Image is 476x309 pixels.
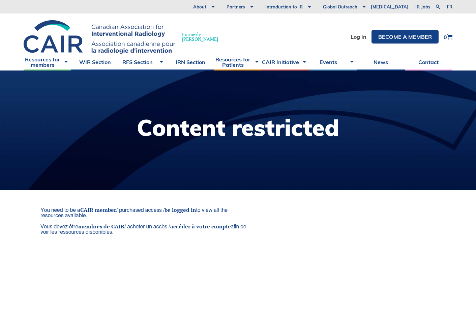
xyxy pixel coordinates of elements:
[405,54,452,71] a: Contact
[137,116,339,139] h1: Content restricted
[119,54,167,71] a: RFS Section
[214,54,262,71] a: Resources for Patients
[371,30,439,44] a: Become a member
[24,20,225,54] a: Formerly[PERSON_NAME]
[40,207,252,235] div: You need to be a / purchased access / to view all the resources available. Vous devez être / ache...
[182,32,218,41] span: Formerly [PERSON_NAME]
[167,54,214,71] a: IRN Section
[78,223,124,230] a: membres de CAIR
[170,223,231,230] a: accéder à votre compte
[24,54,71,71] a: Resources for members
[309,54,357,71] a: Events
[71,54,119,71] a: WIR Section
[24,20,175,54] img: CIRA
[351,34,366,39] a: Log In
[357,54,405,71] a: News
[80,206,116,214] a: CAIR member
[447,5,452,9] a: fr
[165,206,196,214] a: be logged in
[262,54,309,71] a: CAIR Initiative
[444,34,452,40] a: 0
